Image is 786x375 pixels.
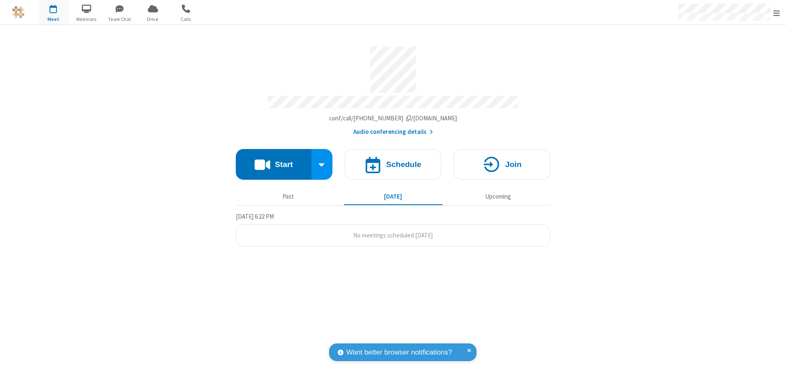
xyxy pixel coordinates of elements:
[171,16,201,23] span: Calls
[12,6,25,18] img: QA Selenium DO NOT DELETE OR CHANGE
[353,231,433,239] span: No meetings scheduled [DATE]
[138,16,168,23] span: Drive
[329,114,457,123] button: Copy my meeting room linkCopy my meeting room link
[345,149,441,180] button: Schedule
[353,127,433,137] button: Audio conferencing details
[454,149,550,180] button: Join
[104,16,135,23] span: Team Chat
[275,160,293,168] h4: Start
[344,189,443,204] button: [DATE]
[312,149,333,180] div: Start conference options
[386,160,421,168] h4: Schedule
[71,16,102,23] span: Webinars
[236,212,274,220] span: [DATE] 6:22 PM
[236,41,550,137] section: Account details
[236,212,550,247] section: Today's Meetings
[449,189,547,204] button: Upcoming
[505,160,522,168] h4: Join
[38,16,69,23] span: Meet
[236,149,312,180] button: Start
[346,347,452,358] span: Want better browser notifications?
[329,114,457,122] span: Copy my meeting room link
[239,189,338,204] button: Past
